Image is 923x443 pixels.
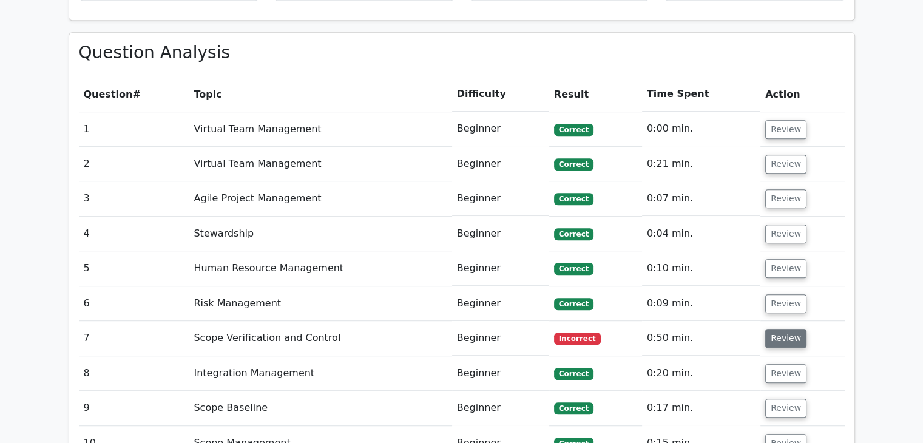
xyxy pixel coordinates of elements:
button: Review [765,364,806,383]
span: Correct [554,298,593,310]
td: 4 [79,217,189,251]
td: 0:20 min. [642,356,760,391]
td: Beginner [452,181,549,216]
button: Review [765,259,806,278]
span: Incorrect [554,333,601,345]
td: 6 [79,286,189,321]
th: Difficulty [452,77,549,112]
td: 1 [79,112,189,146]
td: 9 [79,391,189,425]
td: Integration Management [189,356,451,391]
td: Beginner [452,147,549,181]
span: Correct [554,193,593,205]
th: # [79,77,189,112]
button: Review [765,225,806,243]
td: 0:04 min. [642,217,760,251]
td: Stewardship [189,217,451,251]
td: 0:07 min. [642,181,760,216]
td: Virtual Team Management [189,112,451,146]
td: Beginner [452,356,549,391]
td: Scope Verification and Control [189,321,451,356]
td: 0:50 min. [642,321,760,356]
td: 5 [79,251,189,286]
td: 0:17 min. [642,391,760,425]
td: Beginner [452,251,549,286]
td: 0:09 min. [642,286,760,321]
td: 7 [79,321,189,356]
th: Time Spent [642,77,760,112]
td: Beginner [452,321,549,356]
span: Correct [554,402,593,414]
td: Risk Management [189,286,451,321]
td: 0:21 min. [642,147,760,181]
span: Correct [554,228,593,240]
span: Question [84,89,133,100]
td: Beginner [452,112,549,146]
td: Human Resource Management [189,251,451,286]
th: Result [549,77,642,112]
td: Virtual Team Management [189,147,451,181]
td: 3 [79,181,189,216]
span: Correct [554,368,593,380]
h3: Question Analysis [79,42,845,63]
td: 8 [79,356,189,391]
button: Review [765,294,806,313]
td: Scope Baseline [189,391,451,425]
td: 2 [79,147,189,181]
td: 0:00 min. [642,112,760,146]
button: Review [765,155,806,174]
button: Review [765,329,806,348]
span: Correct [554,263,593,275]
span: Correct [554,158,593,171]
td: Beginner [452,286,549,321]
td: Agile Project Management [189,181,451,216]
td: Beginner [452,217,549,251]
th: Action [760,77,845,112]
button: Review [765,120,806,139]
td: Beginner [452,391,549,425]
span: Correct [554,124,593,136]
button: Review [765,399,806,418]
td: 0:10 min. [642,251,760,286]
th: Topic [189,77,451,112]
button: Review [765,189,806,208]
